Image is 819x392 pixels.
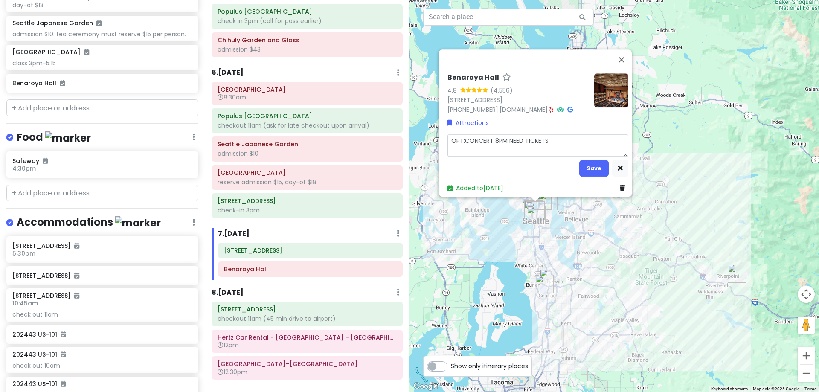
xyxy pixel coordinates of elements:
i: Added to itinerary [61,381,66,387]
div: check out 10am [12,362,192,369]
h6: Seattle Asian Art Museum [218,169,397,177]
div: admission $43 [218,46,397,53]
h6: Chihuly Garden and Glass [218,36,397,44]
textarea: OPT:CONCERT 8PM NEED TICKETS [447,134,628,157]
i: Added to itinerary [61,351,66,357]
a: Delete place [620,183,628,193]
i: Added to itinerary [74,273,79,279]
h6: Benaroya Hall [447,73,499,82]
i: Added to itinerary [74,243,79,249]
div: Seattle Japanese Garden [535,188,561,214]
h6: Safeway [12,157,192,165]
span: 12:30pm [218,368,247,376]
div: check-in 3pm [218,206,397,214]
a: [PHONE_NUMBER] [447,105,498,114]
i: Added to itinerary [74,293,79,299]
a: Open this area in Google Maps (opens a new window) [412,381,440,392]
img: marker [115,216,161,229]
button: Zoom out [798,365,815,382]
div: Populus Seattle [523,202,549,228]
h6: Seattle Japanese Garden [12,19,102,27]
h6: 7 . [DATE] [218,229,250,238]
input: + Add place or address [6,99,198,116]
h6: [STREET_ADDRESS] [12,242,192,250]
img: Picture of the place [594,73,628,107]
i: Added to itinerary [84,49,89,55]
h6: Seattle–Tacoma International Airport [218,360,397,368]
div: check in 3pm (call for poss earlier) [218,17,397,25]
div: Pike Place Market [521,197,546,223]
h4: Accommodations [17,215,161,229]
i: Added to itinerary [61,331,66,337]
a: Attractions [447,118,489,127]
div: 4.8 [447,85,460,95]
img: marker [45,131,91,145]
a: Added to[DATE] [447,184,503,192]
button: Keyboard shortcuts [711,386,748,392]
button: Map camera controls [798,286,815,303]
span: Map data ©2025 Google [753,386,799,391]
div: (4,556) [491,85,513,95]
i: Added to itinerary [60,80,65,86]
a: Terms (opens in new tab) [804,386,816,391]
input: Search a place [423,9,594,26]
button: Save [579,160,609,177]
div: check out 11am [12,311,192,318]
h6: 202443 US-101 [12,380,66,388]
div: reserve admission $15, day-of $18 [218,178,397,186]
div: 49010 SE Middle Fork Rd [724,261,750,286]
h6: Populus Seattle [218,8,397,15]
i: Added to itinerary [96,20,102,26]
h4: Food [17,131,91,145]
span: 4:30pm [12,164,36,173]
i: Added to itinerary [43,158,48,164]
button: Close [611,49,632,70]
div: class 3pm-5:15 [12,59,192,67]
h6: 49010 SE Middle Fork Rd [224,247,397,254]
a: [STREET_ADDRESS] [447,96,502,104]
h6: 49010 SE Middle Fork Rd [218,197,397,205]
span: 10:45am [12,299,38,308]
h6: [GEOGRAPHIC_DATA] [12,48,89,56]
div: · · [447,73,587,115]
h6: Benaroya Hall [224,265,397,273]
div: Chihuly Garden and Glass [518,192,544,218]
h6: 49010 SE Middle Fork Rd [218,305,397,313]
img: Google [412,381,440,392]
a: Star place [502,73,511,82]
div: admission $10 [218,150,397,157]
div: Benaroya Hall [523,198,548,224]
h6: [STREET_ADDRESS] [12,292,79,299]
div: admission $10. tea ceremony must reserve $15 per person. [12,30,192,38]
span: 5:30pm [12,249,35,258]
button: Zoom in [798,347,815,364]
h6: 8 . [DATE] [212,288,244,297]
div: Hertz Car Rental - Seatac - Seattle-tacoma International Airport (SEA) [536,265,562,291]
div: Seattle–Tacoma International Airport [531,271,557,297]
h6: Populus Seattle [218,112,397,120]
h6: 202443 US-101 [12,351,66,358]
h6: Hertz Car Rental - Seatac - Seattle-tacoma International Airport (SEA) [218,334,397,341]
div: checkout 11am (45 min drive to airport) [218,315,397,322]
button: Drag Pegman onto the map to open Street View [798,317,815,334]
i: Tripadvisor [557,107,564,113]
h6: 6 . [DATE] [212,68,244,77]
input: + Add place or address [6,185,198,202]
h6: Pike Place Market [218,86,397,93]
h6: Seattle Japanese Garden [218,140,397,148]
span: 8:30am [218,93,246,102]
span: Show only itinerary places [451,361,528,371]
h6: 202443 US-101 [12,331,192,338]
h6: Benaroya Hall [12,79,192,87]
span: 12pm [218,341,239,349]
a: [DOMAIN_NAME] [500,105,548,114]
div: checkout 11am (ask for late checkout upon arrival) [218,122,397,129]
i: Google Maps [567,107,573,113]
h6: [STREET_ADDRESS] [12,272,192,279]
